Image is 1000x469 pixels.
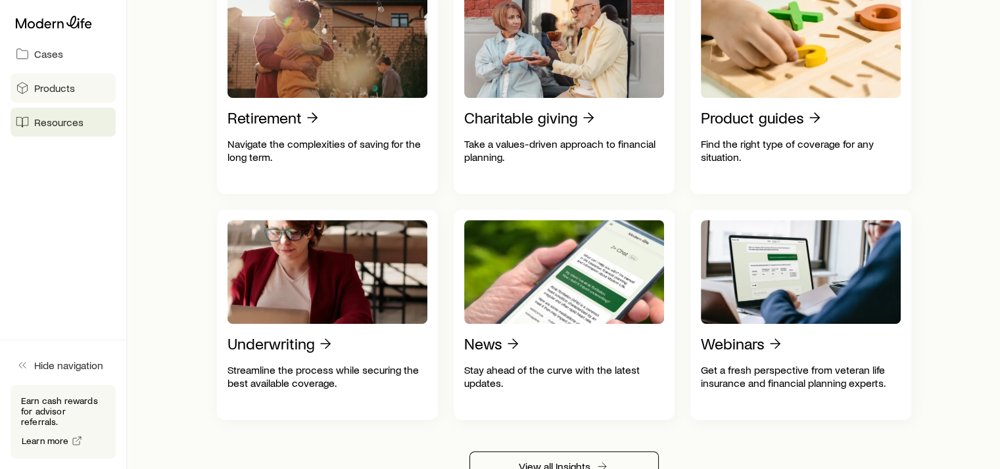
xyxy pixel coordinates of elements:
span: Learn more [22,436,69,445]
p: Product guides [701,108,804,127]
p: Navigate the complexities of saving for the long term. [227,137,427,164]
p: News [464,334,502,353]
p: Stay ahead of the curve with the latest updates. [464,363,664,390]
img: Underwriting [227,220,427,324]
p: Underwriting [227,334,315,353]
a: UnderwritingStreamline the process while securing the best available coverage. [217,210,438,420]
span: Hide navigation [34,359,103,372]
a: Products [11,74,116,102]
a: Cases [11,39,116,68]
p: Find the right type of coverage for any situation. [701,137,901,164]
button: Hide navigation [11,351,116,380]
p: Webinars [701,334,765,353]
p: Earn cash rewards for advisor referrals. [21,395,105,427]
a: WebinarsGet a fresh perspective from veteran life insurance and financial planning experts. [690,210,911,420]
img: News [464,220,664,324]
a: NewsStay ahead of the curve with the latest updates. [454,210,675,420]
p: Streamline the process while securing the best available coverage. [227,363,427,390]
p: Take a values-driven approach to financial planning. [464,137,664,164]
div: Earn cash rewards for advisor referrals.Learn more [11,385,116,458]
span: Products [34,81,75,95]
p: Charitable giving [464,108,578,127]
p: Retirement [227,108,302,127]
img: Webinars [701,220,901,324]
span: Cases [34,47,63,60]
a: Resources [11,108,116,137]
p: Get a fresh perspective from veteran life insurance and financial planning experts. [701,363,901,390]
span: Resources [34,116,83,129]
